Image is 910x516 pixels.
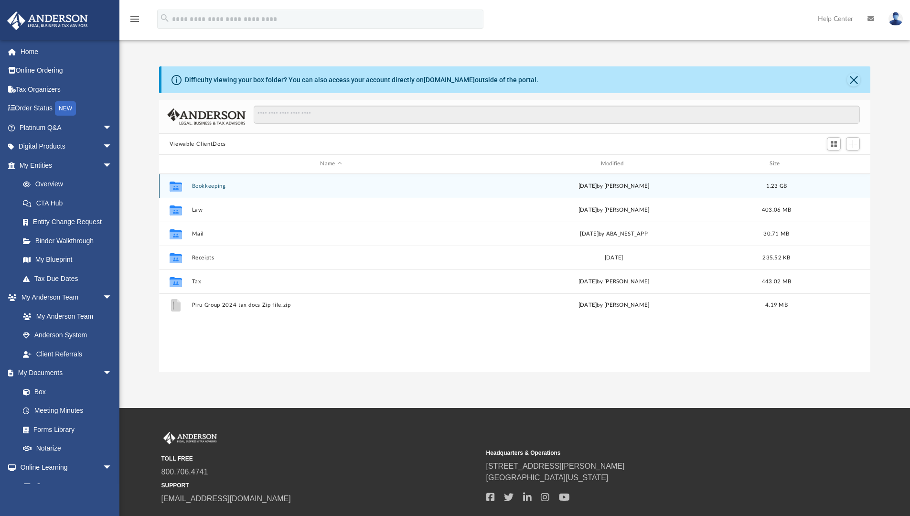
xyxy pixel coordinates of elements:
a: menu [129,18,140,25]
div: [DATE] by ABA_NEST_APP [474,229,753,238]
div: id [163,160,187,168]
a: Entity Change Request [13,213,127,232]
a: My Documentsarrow_drop_down [7,364,122,383]
span: 30.71 MB [763,231,789,236]
a: Meeting Minutes [13,401,122,420]
a: [DOMAIN_NAME] [424,76,475,84]
span: 235.52 KB [762,255,790,260]
button: Receipts [192,255,470,261]
span: arrow_drop_down [103,288,122,308]
a: Overview [13,175,127,194]
i: menu [129,13,140,25]
span: arrow_drop_down [103,364,122,383]
div: grid [159,174,871,372]
div: NEW [55,101,76,116]
a: Notarize [13,439,122,458]
a: Client Referrals [13,344,122,364]
a: Online Learningarrow_drop_down [7,458,122,477]
i: search [160,13,170,23]
span: 443.02 MB [762,279,791,284]
small: Headquarters & Operations [486,449,804,457]
a: My Anderson Team [13,307,117,326]
img: Anderson Advisors Platinum Portal [4,11,91,30]
a: [GEOGRAPHIC_DATA][US_STATE] [486,473,609,482]
img: Anderson Advisors Platinum Portal [161,432,219,444]
button: Mail [192,231,470,237]
div: Difficulty viewing your box folder? You can also access your account directly on outside of the p... [185,75,538,85]
span: 403.06 MB [762,207,791,212]
input: Search files and folders [254,106,860,124]
small: TOLL FREE [161,454,480,463]
a: Binder Walkthrough [13,231,127,250]
button: Viewable-ClientDocs [170,140,226,149]
div: Name [191,160,470,168]
a: Online Ordering [7,61,127,80]
a: Platinum Q&Aarrow_drop_down [7,118,127,137]
a: CTA Hub [13,193,127,213]
a: [STREET_ADDRESS][PERSON_NAME] [486,462,625,470]
span: 4.19 MB [765,302,788,308]
a: [EMAIL_ADDRESS][DOMAIN_NAME] [161,494,291,503]
a: Anderson System [13,326,122,345]
a: Box [13,382,117,401]
button: Add [846,137,860,150]
div: Modified [474,160,753,168]
div: id [800,160,867,168]
span: arrow_drop_down [103,458,122,477]
button: Bookkeeping [192,183,470,189]
a: Tax Organizers [7,80,127,99]
a: Courses [13,477,122,496]
div: [DATE] by [PERSON_NAME] [474,182,753,190]
div: [DATE] by [PERSON_NAME] [474,205,753,214]
a: Home [7,42,127,61]
div: Size [757,160,795,168]
a: 800.706.4741 [161,468,208,476]
div: [DATE] [474,253,753,262]
button: Piru Group 2024 tax docs Zip file.zip [192,302,470,308]
small: SUPPORT [161,481,480,490]
span: arrow_drop_down [103,118,122,138]
button: Law [192,207,470,213]
a: My Anderson Teamarrow_drop_down [7,288,122,307]
img: User Pic [889,12,903,26]
button: Close [847,73,860,86]
a: My Blueprint [13,250,122,269]
a: My Entitiesarrow_drop_down [7,156,127,175]
a: Digital Productsarrow_drop_down [7,137,127,156]
button: Tax [192,279,470,285]
a: Tax Due Dates [13,269,127,288]
span: arrow_drop_down [103,156,122,175]
div: [DATE] by [PERSON_NAME] [474,277,753,286]
div: [DATE] by [PERSON_NAME] [474,301,753,310]
span: arrow_drop_down [103,137,122,157]
span: 1.23 GB [766,183,787,188]
button: Switch to Grid View [827,137,841,150]
a: Forms Library [13,420,117,439]
a: Order StatusNEW [7,99,127,118]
